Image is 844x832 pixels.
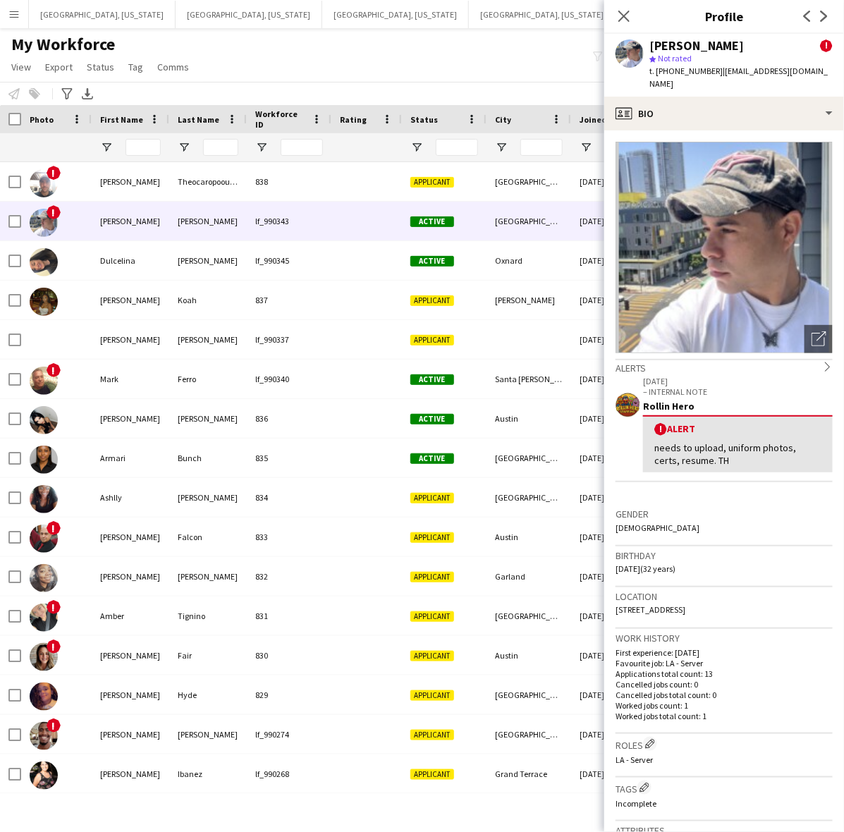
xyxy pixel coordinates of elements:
div: 831 [247,597,331,635]
div: [GEOGRAPHIC_DATA][PERSON_NAME] [487,478,571,517]
div: lf_990337 [247,320,331,359]
span: Applicant [410,493,454,503]
img: Tashara Lee [30,564,58,592]
div: [DATE] [571,597,656,635]
span: City [495,114,511,125]
span: ! [47,205,61,219]
div: Austin [487,399,571,438]
div: Armari [92,439,169,477]
p: Cancelled jobs total count: 0 [616,690,833,700]
span: Active [410,453,454,464]
div: Bio [604,97,844,130]
input: City Filter Input [520,139,563,156]
div: [GEOGRAPHIC_DATA] [487,715,571,754]
span: ! [47,600,61,614]
div: 829 [247,675,331,714]
div: [PERSON_NAME] [169,557,247,596]
input: Last Name Filter Input [203,139,238,156]
div: Alert [654,422,821,436]
span: Joined [580,114,607,125]
button: Open Filter Menu [495,141,508,154]
h3: Work history [616,632,833,644]
img: Mark Ferro [30,367,58,395]
div: [PERSON_NAME] [92,636,169,675]
span: Active [410,216,454,227]
div: [DATE] [571,202,656,240]
img: Norberto Falcon [30,525,58,553]
img: Armari Bunch [30,446,58,474]
div: [DATE] [571,399,656,438]
input: Status Filter Input [436,139,478,156]
div: [DATE] [571,675,656,714]
div: [PERSON_NAME] [169,715,247,754]
span: Last Name [178,114,219,125]
div: lf_990345 [247,241,331,280]
div: [DATE] [571,241,656,280]
span: ! [47,363,61,377]
app-action-btn: Export XLSX [79,85,96,102]
div: [PERSON_NAME] [92,281,169,319]
span: Applicant [410,295,454,306]
div: Theocaropooulos [169,162,247,201]
a: Export [39,58,78,76]
div: [PERSON_NAME] [169,399,247,438]
div: Ashlly [92,478,169,517]
div: [PERSON_NAME] [92,675,169,714]
div: [DATE] [571,715,656,754]
div: [GEOGRAPHIC_DATA] [487,675,571,714]
div: [DATE] [571,518,656,556]
div: Oxnard [487,241,571,280]
div: Garland [487,557,571,596]
p: [DATE] [643,376,833,386]
div: Tignino [169,597,247,635]
span: Status [410,114,438,125]
div: 836 [247,399,331,438]
div: lf_990343 [247,202,331,240]
div: [PERSON_NAME] [92,754,169,793]
span: Active [410,374,454,385]
img: Ashlly Pierre-Louis [30,485,58,513]
span: Active [410,256,454,267]
span: Applicant [410,769,454,780]
span: View [11,61,31,73]
div: [GEOGRAPHIC_DATA] [487,162,571,201]
span: Status [87,61,114,73]
div: [PERSON_NAME] [92,399,169,438]
div: Austin [487,518,571,556]
img: Elizabeth Koah [30,288,58,316]
div: [PERSON_NAME] [92,518,169,556]
span: Comms [157,61,189,73]
div: [DATE] [571,360,656,398]
input: Workforce ID Filter Input [281,139,323,156]
span: Applicant [410,335,454,345]
a: Tag [123,58,149,76]
div: lf_990268 [247,754,331,793]
img: Aaron Cooper [30,722,58,750]
span: Workforce ID [255,109,306,130]
div: [PERSON_NAME] [92,557,169,596]
div: [PERSON_NAME] [92,162,169,201]
span: ! [654,423,667,436]
span: ! [47,718,61,733]
div: 835 [247,439,331,477]
span: ! [47,166,61,180]
div: 834 [247,478,331,517]
div: 830 [247,636,331,675]
span: ! [47,640,61,654]
img: Jasmine Hyde [30,683,58,711]
span: Not rated [658,53,692,63]
span: [DEMOGRAPHIC_DATA] [616,522,699,533]
span: t. [PHONE_NUMBER] [649,66,723,76]
div: [PERSON_NAME] [649,39,744,52]
div: [PERSON_NAME] [169,202,247,240]
span: Applicant [410,730,454,740]
div: 833 [247,518,331,556]
input: First Name Filter Input [126,139,161,156]
button: [GEOGRAPHIC_DATA], [US_STATE] [469,1,616,28]
span: Applicant [410,572,454,582]
div: Open photos pop-in [805,325,833,353]
span: First Name [100,114,143,125]
a: View [6,58,37,76]
div: [DATE] [571,636,656,675]
img: Breanna Fair [30,643,58,671]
